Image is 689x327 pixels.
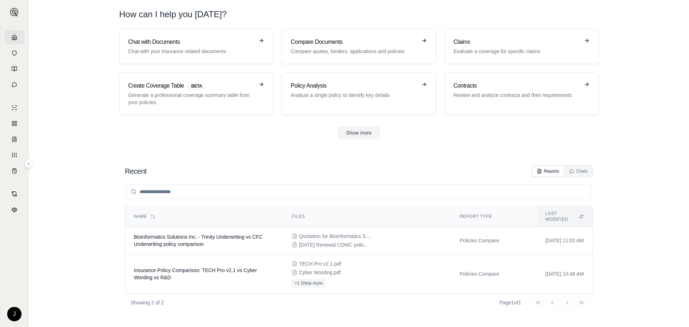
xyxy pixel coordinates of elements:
[5,148,24,162] a: Custom Report
[134,234,263,247] span: Bioinformatics Solutions Inc. - Trinity Underwriting vs CFC Underwriting policy comparison
[545,211,584,222] div: Last modified
[291,48,417,55] p: Compare quotes, binders, applications and policies
[187,82,206,90] span: BETA
[338,126,380,139] button: Show more
[24,159,33,168] button: Expand sidebar
[500,299,521,306] div: Page 1 of 1
[5,30,24,45] a: Home
[537,254,592,294] td: [DATE] 10:48 AM
[7,5,22,19] button: Expand sidebar
[7,307,22,321] div: J
[128,92,254,106] p: Generate a professional coverage summary table from your policies.
[5,132,24,146] a: Claim Coverage
[454,38,580,46] h3: Claims
[125,166,146,176] h2: Recent
[5,164,24,178] a: Coverage Table
[134,214,275,219] div: Name
[299,269,341,276] span: Cyber Wording.pdf
[5,101,24,115] a: Single Policy
[451,206,537,227] th: Report Type
[119,73,273,115] a: Create Coverage TableBETAGenerate a professional coverage summary table from your policies.
[128,48,254,55] p: Chat with your insurance related documents
[292,279,325,288] button: +1 Show more
[291,81,417,90] h3: Policy Analysis
[5,202,24,217] a: Legal Search Engine
[299,233,371,240] span: Quotation for Bioinformatics Solutions Inc.pdf
[128,38,254,46] h3: Chat with Documents
[119,29,273,64] a: Chat with DocumentsChat with your insurance related documents
[445,29,599,64] a: ClaimsEvaluate a coverage for specific claims
[10,8,19,17] img: Expand sidebar
[451,254,537,294] td: Policies Compare
[451,227,537,254] td: Policies Compare
[533,166,563,176] button: Reports
[537,168,559,174] div: Reports
[454,92,580,99] p: Review and analyze contracts and their requirements
[134,267,257,280] span: Insurance Policy Comparison: TECH Pro v2.1 vs Cyber Wording vs R&D
[454,81,580,90] h3: Contracts
[5,46,24,60] a: Documents Vault
[565,166,592,176] button: Chats
[299,260,341,267] span: TECH Pro v2.1.pdf
[5,78,24,92] a: Chat
[299,241,371,248] span: June 29, 2024 Renewal COMC policy BSM0440002036 - $30,595.pdf
[128,81,254,90] h3: Create Coverage Table
[282,29,436,64] a: Compare DocumentsCompare quotes, binders, applications and policies
[537,227,592,254] td: [DATE] 11:02 AM
[569,168,587,174] div: Chats
[291,38,417,46] h3: Compare Documents
[282,73,436,115] a: Policy AnalysisAnalyze a single policy to identify key details
[5,62,24,76] a: Prompt Library
[5,187,24,201] a: Contract Analysis
[119,9,599,20] h1: How can I help you [DATE]?
[5,116,24,131] a: Policy Comparisons
[445,73,599,115] a: ContractsReview and analyze contracts and their requirements
[283,206,451,227] th: Files
[291,92,417,99] p: Analyze a single policy to identify key details
[454,48,580,55] p: Evaluate a coverage for specific claims
[131,299,164,306] p: Showing 2 of 2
